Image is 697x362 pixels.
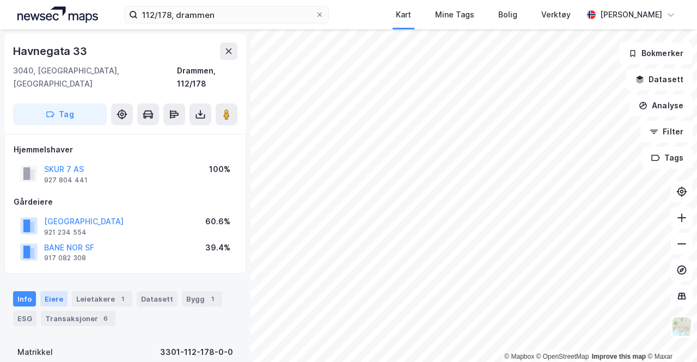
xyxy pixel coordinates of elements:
div: Mine Tags [435,8,474,21]
div: Bolig [498,8,517,21]
div: Gårdeiere [14,195,237,208]
div: 1 [117,293,128,304]
div: Eiere [40,291,68,306]
div: 3040, [GEOGRAPHIC_DATA], [GEOGRAPHIC_DATA] [13,64,177,90]
div: 921 234 554 [44,228,87,237]
iframe: Chat Widget [643,310,697,362]
div: Kart [396,8,411,21]
div: 100% [209,163,230,176]
div: 6 [100,313,111,324]
div: 927 804 441 [44,176,88,185]
div: Verktøy [541,8,571,21]
div: Matrikkel [17,346,53,359]
a: Mapbox [504,353,534,360]
div: Kontrollprogram for chat [643,310,697,362]
button: Analyse [629,95,693,116]
div: Hjemmelshaver [14,143,237,156]
a: Improve this map [592,353,646,360]
div: Havnegata 33 [13,42,89,60]
div: 1 [207,293,218,304]
div: Leietakere [72,291,132,306]
div: Bygg [182,291,222,306]
input: Søk på adresse, matrikkel, gårdeiere, leietakere eller personer [138,7,315,23]
div: Info [13,291,36,306]
div: ESG [13,311,36,326]
img: logo.a4113a55bc3d86da70a041830d287a7e.svg [17,7,98,23]
a: OpenStreetMap [536,353,589,360]
div: Transaksjoner [41,311,115,326]
button: Datasett [626,69,693,90]
button: Filter [640,121,693,143]
div: 3301-112-178-0-0 [160,346,233,359]
button: Bokmerker [619,42,693,64]
button: Tags [642,147,693,169]
div: Drammen, 112/178 [177,64,238,90]
div: 60.6% [205,215,230,228]
button: Tag [13,103,107,125]
div: [PERSON_NAME] [600,8,662,21]
div: Datasett [137,291,178,306]
div: 39.4% [205,241,230,254]
div: 917 082 308 [44,254,86,262]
